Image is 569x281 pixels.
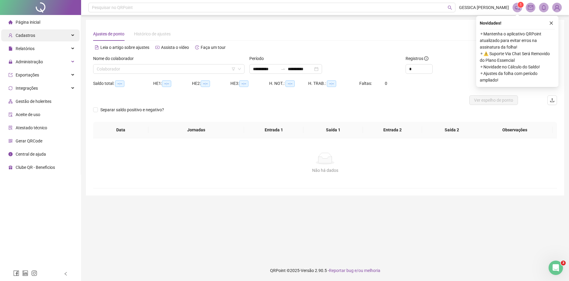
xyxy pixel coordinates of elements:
img: 72101 [552,3,561,12]
span: Faça um tour [201,45,226,50]
span: --:-- [285,80,295,87]
span: Relatórios [16,46,35,51]
span: close [549,21,553,25]
span: instagram [31,270,37,276]
span: file-text [95,45,99,49]
span: facebook [13,270,19,276]
span: info-circle [8,152,13,156]
span: ⚬ Ajustes da folha com período ampliado! [480,70,555,83]
span: --:-- [162,80,171,87]
th: Saída 1 [303,122,363,138]
span: mail [528,5,533,10]
span: Leia o artigo sobre ajustes [100,45,149,50]
span: audit [8,112,13,117]
span: linkedin [22,270,28,276]
span: Cadastros [16,33,35,38]
span: export [8,73,13,77]
span: Gestão de holerites [16,99,51,104]
th: Entrada 1 [244,122,303,138]
span: 1 [520,3,522,7]
span: Histórico de ajustes [134,31,171,36]
span: upload [550,98,555,103]
div: Saldo total: [93,80,153,87]
span: swap-right [281,67,285,71]
th: Jornadas [148,122,244,138]
span: info-circle [424,56,428,61]
span: Reportar bug e/ou melhoria [329,268,380,273]
span: 0 [385,81,387,86]
span: Observações [482,127,548,133]
span: 3 [561,261,566,265]
span: notification [515,5,520,10]
button: Ver espelho de ponto [469,95,518,105]
div: HE 2: [192,80,231,87]
th: Data [93,122,148,138]
span: Integrações [16,86,38,91]
span: user-add [8,33,13,37]
span: youtube [155,45,160,49]
sup: 1 [518,2,524,8]
span: lock [8,60,13,64]
span: filter [232,67,235,71]
span: --:-- [239,80,248,87]
th: Saída 2 [422,122,482,138]
span: solution [8,126,13,130]
span: Registros [406,55,428,62]
span: Gerar QRCode [16,139,42,143]
span: Clube QR - Beneficios [16,165,55,170]
span: ⚬ ⚠️ Suporte Via Chat Será Removido do Plano Essencial [480,50,555,64]
div: Não há dados [100,167,550,174]
span: --:-- [115,80,124,87]
span: Novidades ! [480,20,501,26]
label: Período [249,55,268,62]
div: HE 3: [230,80,269,87]
span: history [195,45,199,49]
span: apartment [8,99,13,103]
span: --:-- [201,80,210,87]
span: Separar saldo positivo e negativo? [98,106,166,113]
span: Aceite de uso [16,112,40,117]
span: Página inicial [16,20,40,25]
span: bell [541,5,546,10]
span: --:-- [327,80,336,87]
div: HE 1: [153,80,192,87]
span: Assista o vídeo [161,45,189,50]
div: H. NOT.: [269,80,308,87]
span: qrcode [8,139,13,143]
span: sync [8,86,13,90]
span: Atestado técnico [16,125,47,130]
span: ⚬ Mantenha o aplicativo QRPoint atualizado para evitar erros na assinatura da folha! [480,31,555,50]
span: ⚬ Novidade no Cálculo do Saldo! [480,64,555,70]
footer: QRPoint © 2025 - 2.90.5 - [81,260,569,281]
span: Faltas: [359,81,373,86]
span: gift [8,165,13,169]
span: left [64,272,68,276]
span: to [281,67,285,71]
span: Ajustes de ponto [93,31,124,36]
span: file [8,46,13,51]
span: Central de ajuda [16,152,46,157]
div: H. TRAB.: [308,80,359,87]
iframe: Intercom live chat [549,261,563,275]
span: Versão [301,268,314,273]
th: Entrada 2 [363,122,422,138]
span: Exportações [16,73,39,77]
th: Observações [477,122,552,138]
span: Administração [16,59,43,64]
span: down [238,67,241,71]
label: Nome do colaborador [93,55,138,62]
span: home [8,20,13,24]
span: search [448,5,452,10]
span: GESSICA [PERSON_NAME] [459,4,509,11]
